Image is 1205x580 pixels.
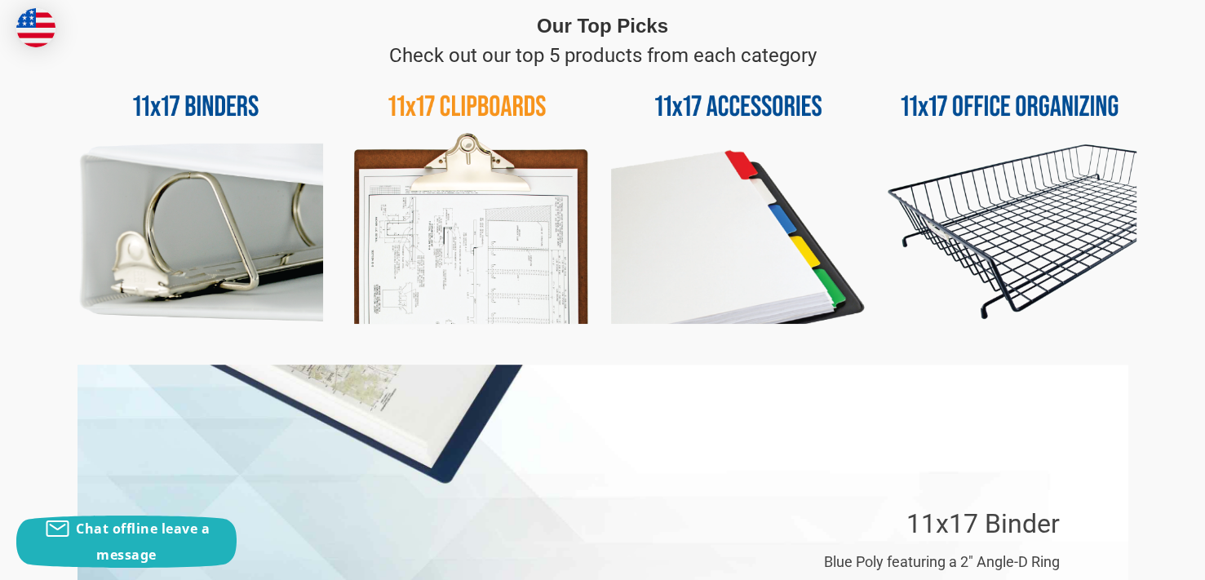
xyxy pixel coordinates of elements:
img: 11x17 Clipboards [340,70,595,325]
iframe: Google Customer Reviews [1070,536,1205,580]
img: 11x17 Accessories [611,70,866,325]
img: duty and tax information for United States [16,8,55,47]
p: Check out our top 5 products from each category [389,41,817,70]
p: Blue Poly featuring a 2" Angle-D Ring [824,551,1060,573]
p: 11x17 Binder [906,504,1060,543]
img: 11x17 Binders [69,70,323,325]
p: Our Top Picks [537,11,668,41]
span: Chat offline leave a message [76,520,210,564]
button: Chat offline leave a message [16,516,237,568]
img: 11x17 Office Organizing [883,70,1137,325]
